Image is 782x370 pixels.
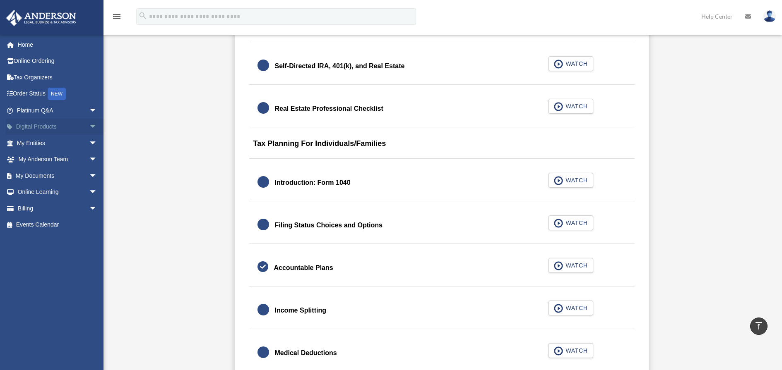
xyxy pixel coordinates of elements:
a: Medical Deductions WATCH [257,343,626,363]
a: Tax Organizers [6,69,110,86]
button: WATCH [549,173,593,188]
div: Tax Planning For Individuals/Families [249,133,635,159]
img: User Pic [763,10,776,22]
span: WATCH [563,346,587,355]
span: WATCH [563,60,587,68]
i: search [138,11,147,20]
span: arrow_drop_down [89,184,106,201]
i: menu [112,12,122,21]
button: WATCH [549,258,593,273]
a: Filing Status Choices and Options WATCH [257,215,626,235]
a: Online Learningarrow_drop_down [6,184,110,201]
button: WATCH [549,99,593,114]
a: Home [6,36,110,53]
a: Billingarrow_drop_down [6,200,110,217]
span: WATCH [563,219,587,227]
div: Introduction: Form 1040 [275,177,351,189]
span: WATCH [563,102,587,110]
span: arrow_drop_down [89,119,106,136]
button: WATCH [549,56,593,71]
span: arrow_drop_down [89,102,106,119]
div: Filing Status Choices and Options [275,220,383,231]
button: WATCH [549,343,593,358]
a: Introduction: Form 1040 WATCH [257,173,626,193]
div: Medical Deductions [275,347,337,359]
span: WATCH [563,176,587,184]
span: WATCH [563,304,587,312]
a: My Anderson Teamarrow_drop_down [6,151,110,168]
button: WATCH [549,215,593,230]
div: NEW [48,88,66,100]
a: Income Splitting WATCH [257,301,626,320]
a: My Documentsarrow_drop_down [6,167,110,184]
a: Self-Directed IRA, 401(k), and Real Estate WATCH [257,56,626,76]
div: Real Estate Professional Checklist [275,103,383,115]
a: menu [112,14,122,21]
a: My Entitiesarrow_drop_down [6,135,110,151]
a: Online Ordering [6,53,110,69]
img: Anderson Advisors Platinum Portal [4,10,79,26]
div: Self-Directed IRA, 401(k), and Real Estate [275,60,405,72]
a: Digital Productsarrow_drop_down [6,119,110,135]
a: vertical_align_top [750,317,768,335]
a: Order StatusNEW [6,86,110,103]
button: WATCH [549,301,593,315]
span: WATCH [563,261,587,270]
a: Events Calendar [6,217,110,233]
span: arrow_drop_down [89,151,106,168]
span: arrow_drop_down [89,200,106,217]
a: Platinum Q&Aarrow_drop_down [6,102,110,119]
a: Accountable Plans WATCH [257,258,626,278]
div: Income Splitting [275,305,326,316]
span: arrow_drop_down [89,167,106,184]
div: Accountable Plans [274,262,333,274]
a: Real Estate Professional Checklist WATCH [257,99,626,119]
i: vertical_align_top [754,321,764,331]
span: arrow_drop_down [89,135,106,152]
